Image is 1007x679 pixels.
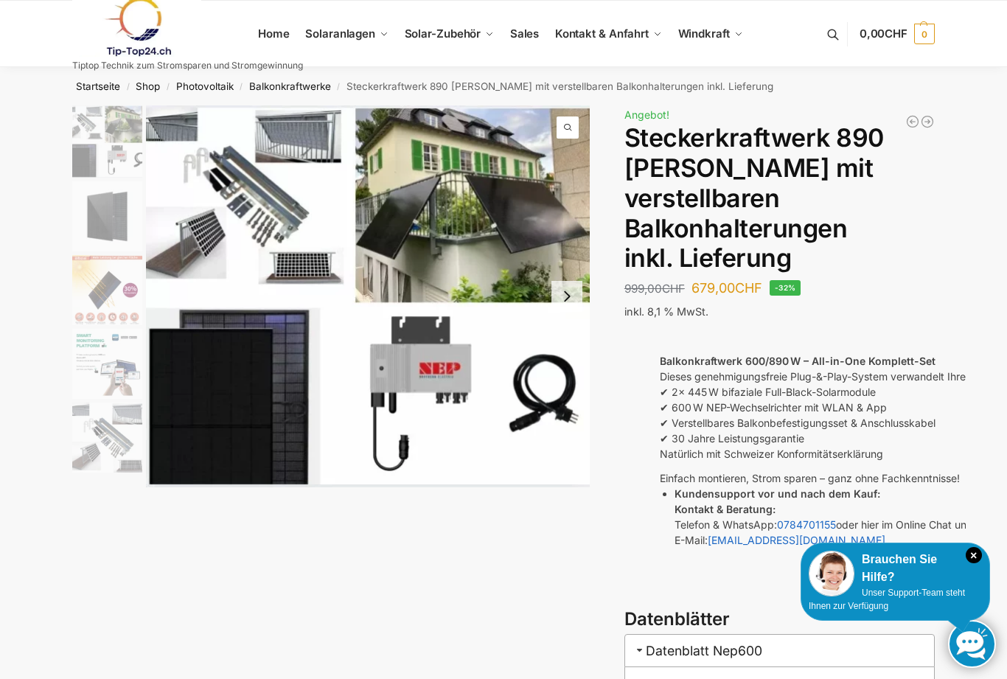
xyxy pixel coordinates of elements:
span: CHF [735,280,762,296]
span: inkl. 8,1 % MwSt. [624,305,708,318]
span: / [331,81,346,93]
h3: Datenblatt Nep600 [624,634,935,667]
span: Windkraft [678,27,730,41]
span: Kontakt & Anfahrt [555,27,649,41]
a: 0784701155 [777,518,836,531]
a: 890/600 Watt bificiales Balkonkraftwerk mit 1 kWh smarten Speicher [905,114,920,129]
span: / [120,81,136,93]
span: Solaranlagen [305,27,375,41]
span: CHF [662,282,685,296]
a: 0,00CHF 0 [860,12,935,56]
img: Komplett mit Balkonhalterung [72,105,142,178]
a: Balkonkraftwerke [249,80,331,92]
img: Maysun [72,181,142,251]
span: -32% [770,280,801,296]
span: 0,00 [860,27,907,41]
button: Next slide [551,281,582,312]
span: 0 [914,24,935,44]
strong: Kontakt & Beratung: [675,503,776,515]
img: Bificial 30 % mehr Leistung [72,255,142,325]
a: Solar-Zubehör [398,1,500,67]
img: Komplett mit Balkonhalterung [146,105,590,487]
h1: Steckerkraftwerk 890 [PERSON_NAME] mit verstellbaren Balkonhalterungen inkl. Lieferung [624,123,935,274]
strong: Balkonkraftwerk 600/890 W – All-in-One Komplett-Set [660,355,935,367]
a: Shop [136,80,160,92]
a: Startseite [76,80,120,92]
a: Sales [503,1,545,67]
span: Unser Support-Team steht Ihnen zur Verfügung [809,588,965,611]
div: Brauchen Sie Hilfe? [809,551,982,586]
bdi: 999,00 [624,282,685,296]
h3: Datenblätter [624,607,935,633]
img: Aufstaenderung-Balkonkraftwerk_713x [72,403,142,473]
a: Windkraft [672,1,749,67]
span: / [160,81,175,93]
a: Kontakt & Anfahrt [548,1,668,67]
i: Schließen [966,547,982,563]
a: [EMAIL_ADDRESS][DOMAIN_NAME] [708,534,885,546]
span: Angebot! [624,108,669,121]
p: Tiptop Technik zum Stromsparen und Stromgewinnung [72,61,303,70]
a: 860 Watt Komplett mit BalkonhalterungKomplett mit Balkonhalterung [146,105,590,487]
span: Sales [510,27,540,41]
img: Customer service [809,551,854,596]
nav: Breadcrumb [46,67,961,105]
img: H2c172fe1dfc145729fae6a5890126e09w.jpg_960x960_39c920dd-527c-43d8-9d2f-57e1d41b5fed_1445x [72,329,142,399]
bdi: 679,00 [691,280,762,296]
a: Solaranlagen [299,1,394,67]
a: Photovoltaik [176,80,234,92]
span: Solar-Zubehör [405,27,481,41]
span: CHF [885,27,907,41]
span: / [234,81,249,93]
strong: Kundensupport vor und nach dem Kauf: [675,487,880,500]
a: Balkonkraftwerk 445/600 Watt Bificial [920,114,935,129]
